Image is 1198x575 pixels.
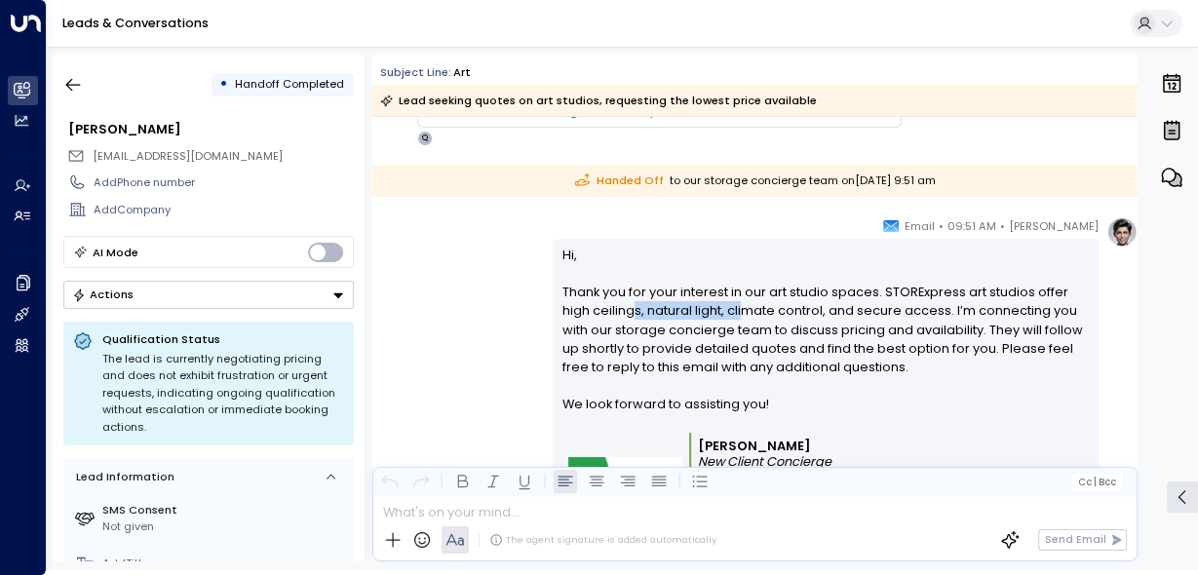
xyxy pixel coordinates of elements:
div: Lead Information [70,469,174,485]
span: • [939,216,944,236]
div: The agent signature is added automatically [489,533,716,547]
button: Cc|Bcc [1071,475,1122,489]
div: [PERSON_NAME] [68,120,353,138]
div: • [219,70,228,98]
a: Leads & Conversations [62,15,209,31]
button: Redo [409,470,433,493]
span: Handoff Completed [235,76,344,92]
span: • [1000,216,1005,236]
div: AddCompany [94,202,353,218]
div: Q [417,131,433,146]
button: Actions [63,281,354,309]
span: Subject Line: [380,64,451,80]
div: Art [453,64,471,81]
span: Email [905,216,935,236]
div: Button group with a nested menu [63,281,354,309]
div: Actions [72,287,134,301]
p: Qualification Status [102,331,344,347]
div: AddPhone number [94,174,353,191]
div: Not given [102,518,347,535]
div: AddTitle [102,556,347,572]
span: [EMAIL_ADDRESS][DOMAIN_NAME] [93,148,283,164]
span: Cc Bcc [1078,477,1116,487]
img: profile-logo.png [1106,216,1138,248]
button: Undo [378,470,402,493]
span: | [1094,477,1097,487]
div: AI Mode [93,243,138,262]
div: Lead seeking quotes on art studios, requesting the lowest price available [380,91,817,110]
label: SMS Consent [102,502,347,518]
span: Handed Off [575,172,664,189]
span: [PERSON_NAME] [1009,216,1099,236]
p: Hi, Thank you for your interest in our art studio spaces. STORExpress art studios offer high ceil... [562,246,1090,433]
div: to our storage concierge team on [DATE] 9:51 am [372,165,1138,197]
b: [PERSON_NAME] [698,438,811,454]
img: storexpress_logo.png [568,457,682,571]
div: The lead is currently negotiating pricing and does not exhibit frustration or urgent requests, in... [102,351,344,437]
span: kimmilyn928@yahoo.com [93,148,283,165]
i: New Client Concierge [698,453,831,470]
span: 09:51 AM [947,216,996,236]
